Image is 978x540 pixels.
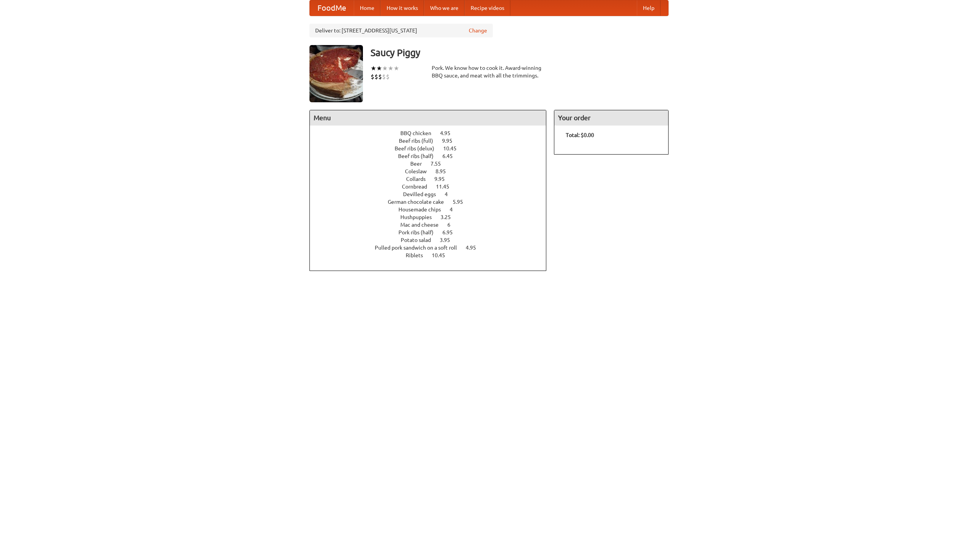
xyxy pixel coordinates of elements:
span: 4.95 [440,130,458,136]
a: Who we are [424,0,465,16]
a: Beer 7.55 [410,161,455,167]
a: FoodMe [310,0,354,16]
a: Pulled pork sandwich on a soft roll 4.95 [375,245,490,251]
span: 3.25 [440,214,458,220]
span: Beef ribs (delux) [395,145,442,152]
a: Pork ribs (half) 6.95 [398,229,467,235]
li: $ [374,73,378,81]
b: Total: $0.00 [566,132,594,138]
a: Cornbread 11.45 [402,184,463,190]
a: Recipe videos [465,0,510,16]
a: Coleslaw 8.95 [405,168,460,174]
span: Coleslaw [405,168,434,174]
a: Beef ribs (delux) 10.45 [395,145,471,152]
a: Change [469,27,487,34]
div: Pork. We know how to cook it. Award-winning BBQ sauce, and meat with all the trimmings. [432,64,546,79]
a: Riblets 10.45 [406,252,459,258]
span: 3.95 [440,237,458,243]
span: Beer [410,161,429,167]
span: Potato salad [401,237,439,243]
span: Cornbread [402,184,435,190]
span: Devilled eggs [403,191,444,197]
span: Beef ribs (full) [399,138,441,144]
img: angular.jpg [309,45,363,102]
span: Pulled pork sandwich on a soft roll [375,245,465,251]
span: Housemade chips [398,206,449,213]
span: Riblets [406,252,431,258]
h3: Saucy Piggy [371,45,669,60]
li: ★ [382,64,388,73]
a: Beef ribs (full) 9.95 [399,138,466,144]
li: ★ [388,64,393,73]
a: Collards 9.95 [406,176,459,182]
li: ★ [393,64,399,73]
a: Potato salad 3.95 [401,237,464,243]
li: $ [378,73,382,81]
span: Mac and cheese [400,222,446,228]
span: Hushpuppies [400,214,439,220]
span: 6.95 [442,229,460,235]
span: 4 [450,206,460,213]
h4: Your order [554,110,668,126]
span: Collards [406,176,433,182]
a: Mac and cheese 6 [400,222,465,228]
span: BBQ chicken [400,130,439,136]
li: ★ [376,64,382,73]
a: BBQ chicken 4.95 [400,130,465,136]
li: ★ [371,64,376,73]
span: 10.45 [432,252,453,258]
a: Devilled eggs 4 [403,191,462,197]
a: Housemade chips 4 [398,206,467,213]
span: 7.55 [431,161,449,167]
div: Deliver to: [STREET_ADDRESS][US_STATE] [309,24,493,37]
span: 4 [445,191,455,197]
span: 9.95 [434,176,452,182]
li: $ [386,73,390,81]
span: 9.95 [442,138,460,144]
span: 5.95 [453,199,471,205]
span: 6.45 [442,153,460,159]
span: 6 [447,222,458,228]
span: 8.95 [436,168,453,174]
a: German chocolate cake 5.95 [388,199,477,205]
li: $ [371,73,374,81]
h4: Menu [310,110,546,126]
span: Pork ribs (half) [398,229,441,235]
a: How it works [381,0,424,16]
span: German chocolate cake [388,199,452,205]
a: Help [637,0,661,16]
a: Hushpuppies 3.25 [400,214,465,220]
span: Beef ribs (half) [398,153,441,159]
span: 10.45 [443,145,464,152]
span: 11.45 [436,184,457,190]
a: Home [354,0,381,16]
a: Beef ribs (half) 6.45 [398,153,467,159]
span: 4.95 [466,245,484,251]
li: $ [382,73,386,81]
